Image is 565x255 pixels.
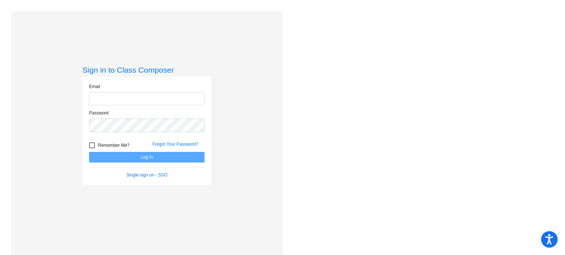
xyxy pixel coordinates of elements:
[89,152,205,163] button: Log In
[152,142,198,147] a: Forgot Your Password?
[89,110,109,116] label: Password
[82,65,211,74] h3: Sign in to Class Composer
[127,172,167,178] a: Single sign on - SSO
[98,141,129,150] span: Remember Me?
[89,83,100,90] label: Email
